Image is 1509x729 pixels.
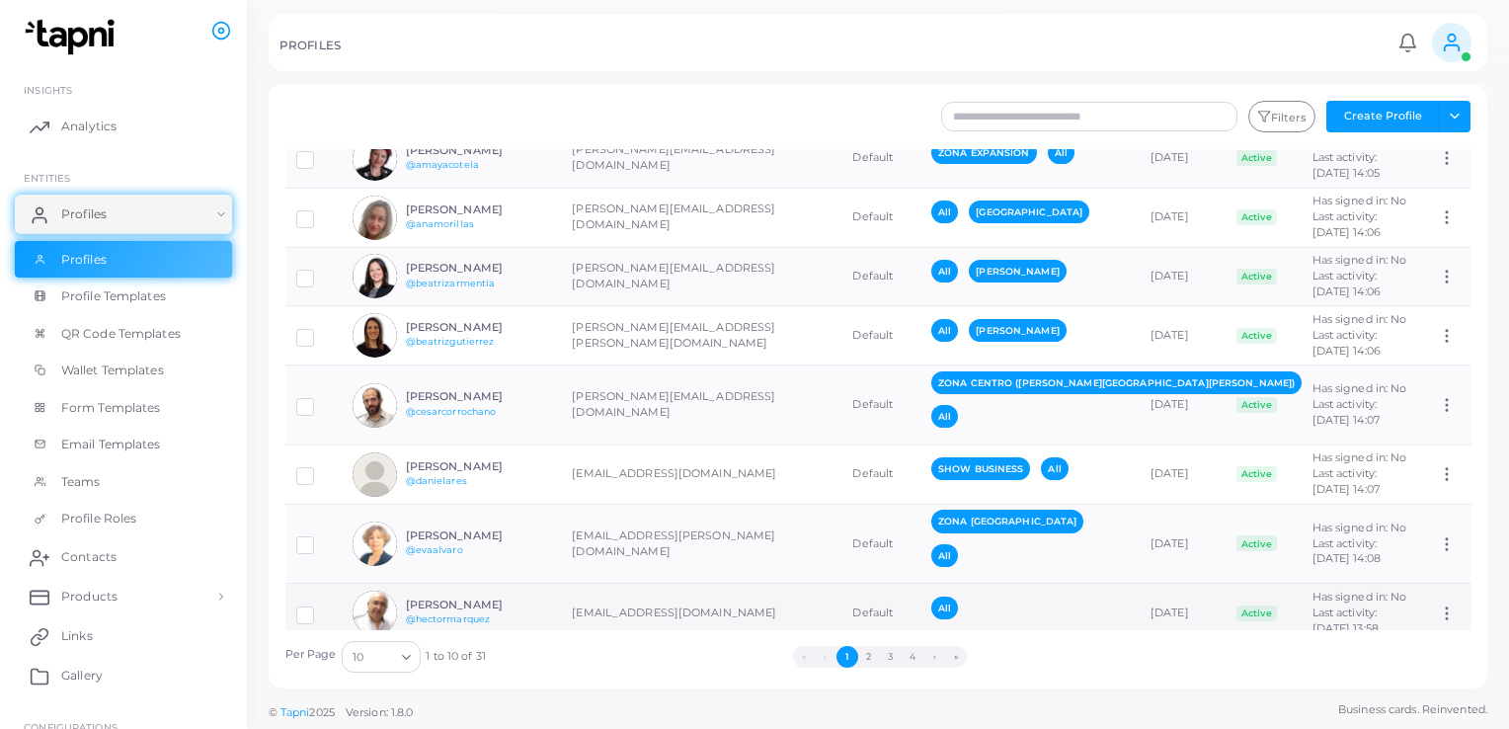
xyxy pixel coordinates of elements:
span: All [931,544,958,567]
button: Go to page 2 [858,646,880,668]
span: [PERSON_NAME] [969,319,1066,342]
h6: [PERSON_NAME] [406,321,551,334]
a: Profiles [15,195,232,234]
h6: [PERSON_NAME] [406,390,551,403]
span: Last activity: [DATE] 14:07 [1312,397,1380,427]
td: [EMAIL_ADDRESS][DOMAIN_NAME] [561,445,841,504]
span: All [931,260,958,283]
span: Has signed in: No [1312,194,1407,207]
td: [DATE] [1140,584,1226,642]
td: Default [841,188,920,247]
span: Business cards. Reinvented. [1338,701,1487,718]
span: Active [1236,150,1278,166]
div: Search for option [342,641,421,673]
span: All [931,405,958,428]
img: avatar [353,196,397,240]
span: Last activity: [DATE] 14:08 [1312,536,1381,566]
a: Wallet Templates [15,352,232,389]
h6: [PERSON_NAME] [406,529,551,542]
a: Contacts [15,537,232,577]
td: Default [841,584,920,642]
span: Last activity: [DATE] 14:07 [1312,466,1380,496]
td: [DATE] [1140,504,1226,584]
span: Has signed in: No [1312,312,1407,326]
td: [PERSON_NAME][EMAIL_ADDRESS][DOMAIN_NAME] [561,188,841,247]
a: @hectormarquez [406,613,491,624]
td: [EMAIL_ADDRESS][DOMAIN_NAME] [561,584,841,642]
span: Has signed in: No [1312,253,1407,267]
input: Search for option [365,646,394,668]
img: logo [18,19,127,55]
a: Tapni [280,705,310,719]
span: Has signed in: No [1312,590,1407,604]
span: Active [1236,535,1278,551]
a: Email Templates [15,426,232,463]
button: Go to page 3 [880,646,902,668]
span: Last activity: [DATE] 13:58 [1312,606,1379,635]
span: [GEOGRAPHIC_DATA] [969,201,1089,223]
img: avatar [353,313,397,358]
span: QR Code Templates [61,325,181,343]
td: Default [841,247,920,306]
td: Default [841,504,920,584]
span: Active [1236,269,1278,284]
span: Profiles [61,205,107,223]
a: Profile Templates [15,278,232,315]
span: Products [61,588,118,606]
h5: PROFILES [279,39,341,52]
span: ZONA EXPANSIÓN [931,141,1037,164]
a: @amayacotela [406,159,479,170]
span: Profile Roles [61,510,136,527]
td: [PERSON_NAME][EMAIL_ADDRESS][DOMAIN_NAME] [561,128,841,188]
span: All [931,201,958,223]
span: 1 to 10 of 31 [426,649,485,665]
button: Go to last page [945,646,967,668]
span: SHOW BUSINESS [931,457,1030,480]
td: Default [841,445,920,504]
span: Last activity: [DATE] 14:06 [1312,328,1381,358]
label: Per Page [285,647,337,663]
td: [EMAIL_ADDRESS][PERSON_NAME][DOMAIN_NAME] [561,504,841,584]
td: [PERSON_NAME][EMAIL_ADDRESS][DOMAIN_NAME] [561,365,841,445]
span: Wallet Templates [61,362,164,379]
span: All [1048,141,1074,164]
span: All [931,319,958,342]
td: Default [841,306,920,365]
span: Contacts [61,548,117,566]
a: Analytics [15,107,232,146]
img: avatar [353,522,397,566]
span: INSIGHTS [24,84,72,96]
a: Form Templates [15,389,232,427]
span: 10 [353,647,363,668]
td: [DATE] [1140,188,1226,247]
span: Active [1236,466,1278,482]
span: 2025 [309,704,334,721]
span: ZONA CENTRO ([PERSON_NAME][GEOGRAPHIC_DATA][PERSON_NAME]) [931,371,1302,394]
span: All [1041,457,1068,480]
td: [DATE] [1140,445,1226,504]
td: [DATE] [1140,128,1226,188]
img: avatar [353,254,397,298]
td: [PERSON_NAME][EMAIL_ADDRESS][DOMAIN_NAME] [561,247,841,306]
ul: Pagination [486,646,1274,668]
span: Version: 1.8.0 [346,705,414,719]
span: Analytics [61,118,117,135]
a: @cesarcorrochano [406,406,497,417]
h6: [PERSON_NAME] [406,203,551,216]
a: Gallery [15,656,232,695]
td: Default [841,128,920,188]
button: Go to page 4 [902,646,923,668]
button: Create Profile [1326,101,1439,132]
img: avatar [353,452,397,497]
span: Active [1236,606,1278,621]
a: @beatrizgutierrez [406,336,495,347]
a: Profiles [15,241,232,279]
span: Profiles [61,251,107,269]
a: Links [15,616,232,656]
span: Has signed in: No [1312,381,1407,395]
span: Last activity: [DATE] 14:06 [1312,269,1381,298]
span: All [931,597,958,619]
span: Has signed in: No [1312,521,1407,534]
span: Last activity: [DATE] 14:06 [1312,209,1381,239]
